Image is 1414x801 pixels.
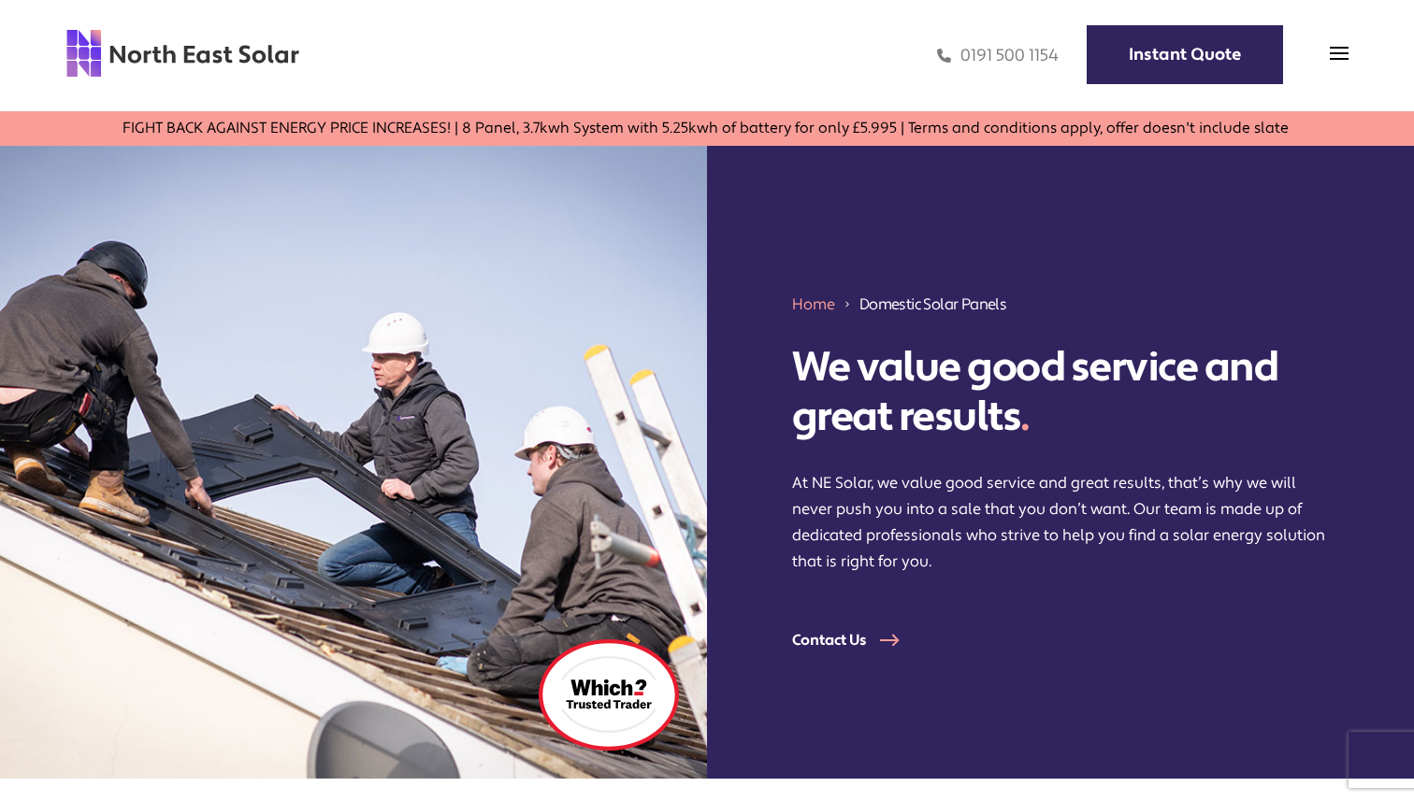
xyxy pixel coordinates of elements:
[65,28,300,79] img: north east solar logo
[1330,44,1349,63] img: menu icon
[1087,25,1283,84] a: Instant Quote
[792,343,1330,442] h1: We value good service and great results
[792,470,1330,575] p: At NE Solar, we value good service and great results, that’s why we will never push you into a sa...
[937,45,951,66] img: phone icon
[1020,391,1030,443] span: .
[937,45,1059,66] a: 0191 500 1154
[792,631,923,650] a: Contact Us
[859,293,1006,315] span: Domestic Solar Panels
[843,293,852,315] img: 211688_forward_arrow_icon.svg
[539,639,679,751] img: which logo
[792,294,835,314] a: Home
